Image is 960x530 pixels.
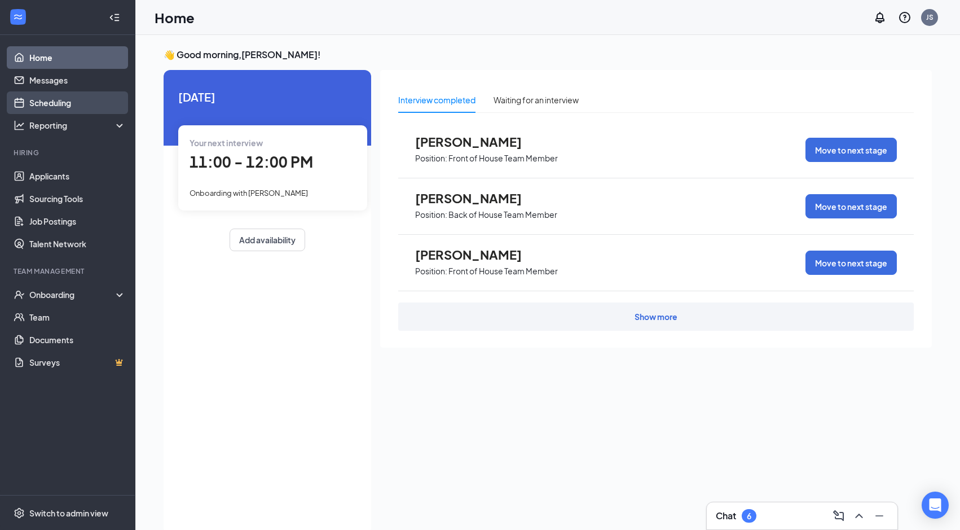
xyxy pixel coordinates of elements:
[805,138,897,162] button: Move to next stage
[922,492,949,519] div: Open Intercom Messenger
[14,266,124,276] div: Team Management
[29,91,126,114] a: Scheduling
[29,165,126,187] a: Applicants
[190,152,313,171] span: 11:00 - 12:00 PM
[716,510,736,522] h3: Chat
[109,12,120,23] svg: Collapse
[415,209,447,220] p: Position:
[873,11,887,24] svg: Notifications
[29,46,126,69] a: Home
[832,509,845,523] svg: ComposeMessage
[190,189,308,198] span: Onboarding with [PERSON_NAME]
[415,266,447,277] p: Position:
[29,120,126,131] div: Reporting
[178,88,356,106] span: [DATE]
[415,247,539,262] span: [PERSON_NAME]
[29,306,126,328] a: Team
[29,351,126,374] a: SurveysCrown
[448,266,558,277] p: Front of House Team Member
[635,311,677,322] div: Show more
[494,94,579,106] div: Waiting for an interview
[29,328,126,351] a: Documents
[805,251,897,275] button: Move to next stage
[898,11,911,24] svg: QuestionInfo
[29,69,126,91] a: Messages
[870,507,888,525] button: Minimize
[29,233,126,255] a: Talent Network
[29,507,108,519] div: Switch to admin view
[14,148,124,157] div: Hiring
[230,229,305,251] button: Add availability
[12,11,24,23] svg: WorkstreamLogo
[14,120,25,131] svg: Analysis
[415,191,539,205] span: [PERSON_NAME]
[29,210,126,233] a: Job Postings
[398,94,475,106] div: Interview completed
[830,507,848,525] button: ComposeMessage
[155,8,195,27] h1: Home
[850,507,868,525] button: ChevronUp
[415,153,447,164] p: Position:
[805,194,897,218] button: Move to next stage
[852,509,866,523] svg: ChevronUp
[14,289,25,300] svg: UserCheck
[448,153,558,164] p: Front of House Team Member
[926,12,933,22] div: JS
[190,138,263,148] span: Your next interview
[14,507,25,519] svg: Settings
[29,187,126,210] a: Sourcing Tools
[415,134,539,149] span: [PERSON_NAME]
[164,49,932,61] h3: 👋 Good morning, [PERSON_NAME] !
[29,289,116,300] div: Onboarding
[747,511,751,521] div: 6
[873,509,886,523] svg: Minimize
[448,209,557,220] p: Back of House Team Member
